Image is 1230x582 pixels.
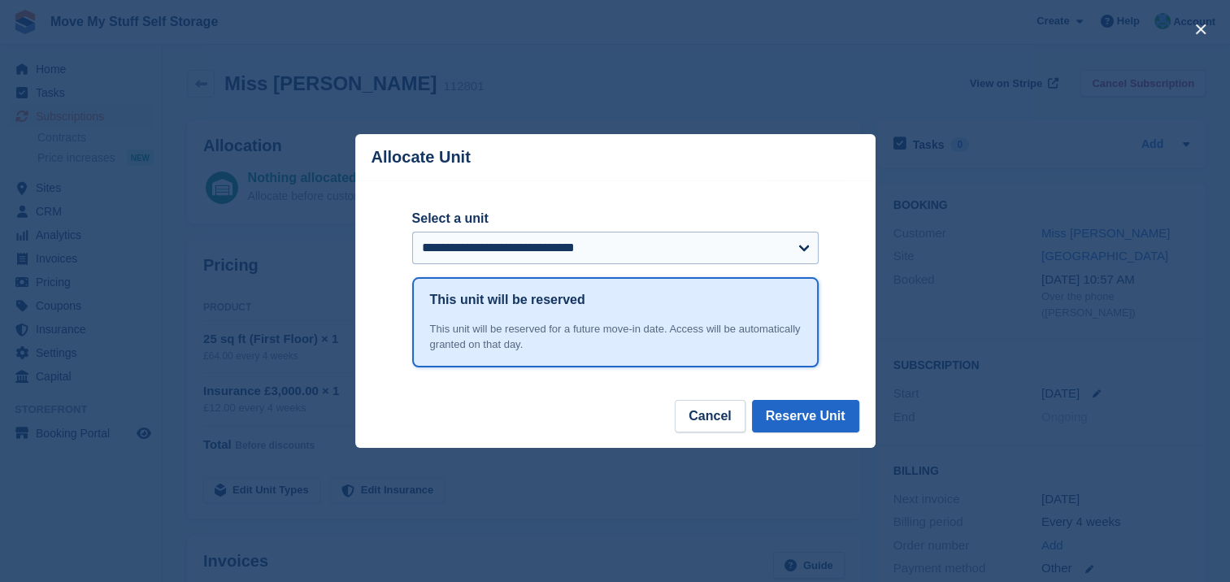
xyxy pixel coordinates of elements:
h1: This unit will be reserved [430,290,585,310]
button: Cancel [675,400,745,432]
button: Reserve Unit [752,400,859,432]
div: This unit will be reserved for a future move-in date. Access will be automatically granted on tha... [430,321,801,353]
label: Select a unit [412,209,819,228]
p: Allocate Unit [372,148,471,167]
button: close [1188,16,1214,42]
